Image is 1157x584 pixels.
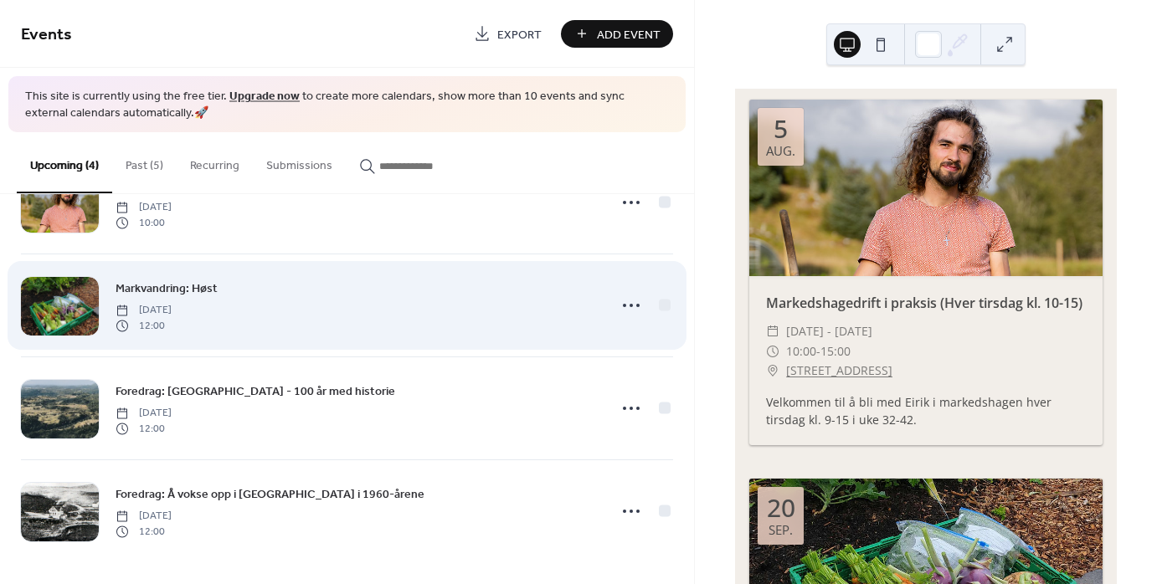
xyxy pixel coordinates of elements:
[820,341,851,361] span: 15:00
[116,279,218,298] a: Markvandring: Høst
[116,486,424,504] span: Foredrag: Å vokse opp i [GEOGRAPHIC_DATA] i 1960-årene
[461,20,554,48] a: Export
[25,89,669,121] span: This site is currently using the free tier. to create more calendars, show more than 10 events an...
[116,421,172,436] span: 12:00
[749,393,1103,428] div: Velkommen til å bli med Eirik i markedshagen hver tirsdag kl. 9-15 i uke 32-42.
[112,132,177,192] button: Past (5)
[766,145,795,157] div: aug.
[786,361,892,381] a: [STREET_ADDRESS]
[116,383,395,401] span: Foredrag: [GEOGRAPHIC_DATA] - 100 år med historie
[116,280,218,298] span: Markvandring: Høst
[116,484,424,504] a: Foredrag: Å vokse opp i [GEOGRAPHIC_DATA] i 1960-årene
[229,85,300,108] a: Upgrade now
[786,341,816,361] span: 10:00
[769,524,793,536] div: sep.
[21,18,72,51] span: Events
[116,303,172,318] span: [DATE]
[766,341,779,361] div: ​
[116,200,172,215] span: [DATE]
[561,20,673,48] button: Add Event
[116,524,172,539] span: 12:00
[497,26,542,44] span: Export
[116,509,172,524] span: [DATE]
[749,293,1103,313] div: Markedshagedrift i praksis (Hver tirsdag kl. 10-15)
[786,321,872,341] span: [DATE] - [DATE]
[253,132,346,192] button: Submissions
[17,132,112,193] button: Upcoming (4)
[177,132,253,192] button: Recurring
[116,382,395,401] a: Foredrag: [GEOGRAPHIC_DATA] - 100 år med historie
[774,116,788,141] div: 5
[766,321,779,341] div: ​
[597,26,661,44] span: Add Event
[766,361,779,381] div: ​
[116,318,172,333] span: 12:00
[116,215,172,230] span: 10:00
[767,495,795,520] div: 20
[116,406,172,421] span: [DATE]
[816,341,820,361] span: -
